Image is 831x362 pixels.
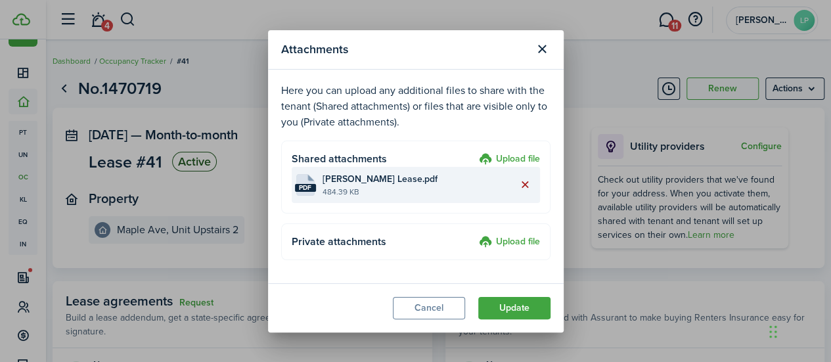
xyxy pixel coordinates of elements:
span: [PERSON_NAME] Lease.pdf [323,172,438,186]
button: Update [478,297,550,319]
iframe: Chat Widget [765,299,831,362]
h4: Shared attachments [292,151,474,167]
file-extension: pdf [295,184,316,192]
modal-title: Attachments [281,37,528,62]
button: Cancel [393,297,465,319]
file-icon: File [295,174,316,196]
file-size: 484.39 KB [323,186,514,198]
h4: Private attachments [292,234,474,250]
button: Close modal [531,38,554,60]
button: Delete file [514,173,537,196]
div: Drag [769,312,777,351]
p: Here you can upload any additional files to share with the tenant (Shared attachments) or files t... [281,83,550,130]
